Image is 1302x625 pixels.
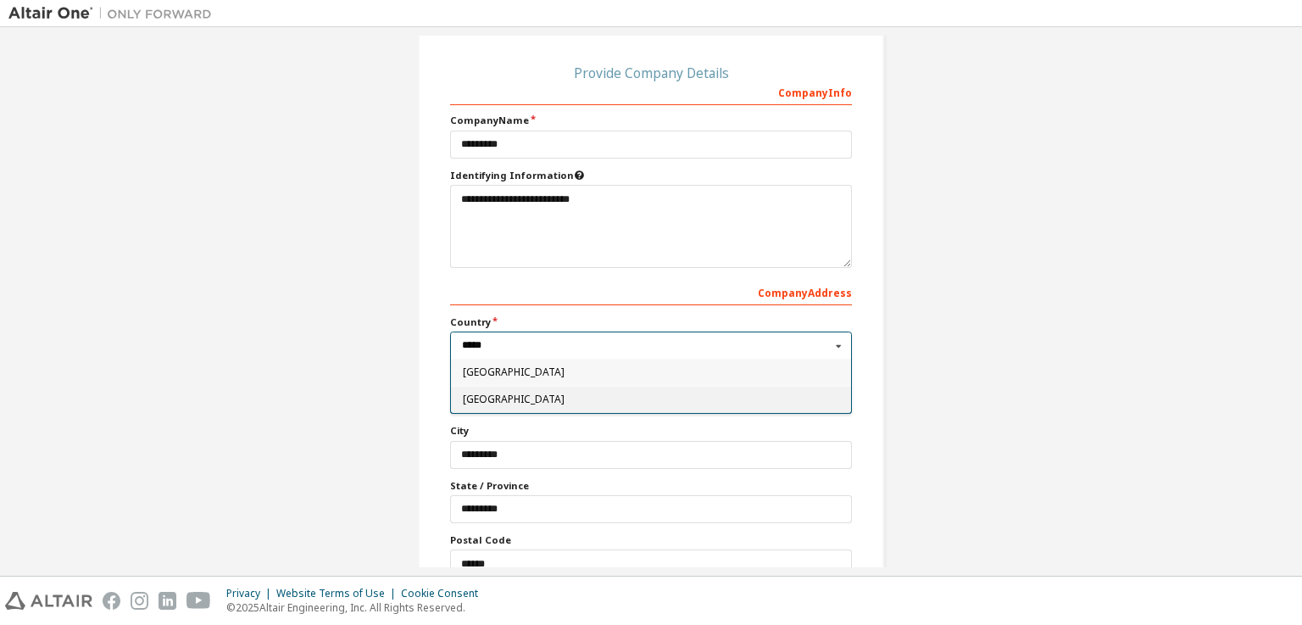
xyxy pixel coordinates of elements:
div: Cookie Consent [401,587,488,600]
label: Company Name [450,114,852,127]
label: Postal Code [450,533,852,547]
img: instagram.svg [131,592,148,610]
label: City [450,424,852,438]
img: youtube.svg [186,592,211,610]
img: Altair One [8,5,220,22]
img: altair_logo.svg [5,592,92,610]
label: State / Province [450,479,852,493]
img: linkedin.svg [159,592,176,610]
p: © 2025 Altair Engineering, Inc. All Rights Reserved. [226,600,488,615]
div: Provide Company Details [450,68,852,78]
div: Privacy [226,587,276,600]
span: [GEOGRAPHIC_DATA] [463,368,840,378]
span: [GEOGRAPHIC_DATA] [463,394,840,405]
label: Country [450,315,852,329]
img: facebook.svg [103,592,120,610]
div: Website Terms of Use [276,587,401,600]
label: Please provide any information that will help our support team identify your company. Email and n... [450,169,852,182]
div: Company Info [450,78,852,105]
div: Company Address [450,278,852,305]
